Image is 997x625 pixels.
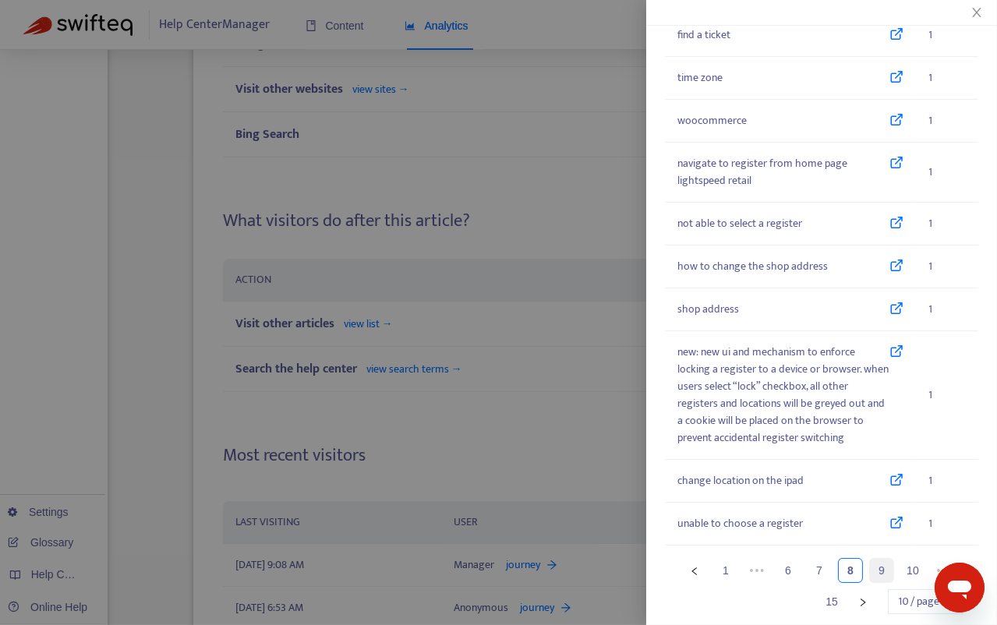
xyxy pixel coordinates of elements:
li: 9 [869,558,894,583]
li: 6 [776,558,801,583]
li: 10 [900,558,925,583]
td: 1 [916,143,978,203]
li: Next Page [850,589,875,614]
span: unable to choose a register [677,515,803,532]
a: 1 [714,559,737,582]
span: close [970,6,983,19]
a: 7 [808,559,831,582]
span: left [690,567,699,576]
td: 1 [916,245,978,288]
td: 1 [916,503,978,546]
li: Next 5 Pages [932,558,956,583]
span: ••• [932,558,956,583]
li: 1 [713,558,738,583]
span: shop address [677,301,739,318]
span: 10 / page [897,590,953,613]
li: 7 [807,558,832,583]
a: 15 [820,590,843,613]
span: ••• [744,558,769,583]
a: 10 [901,559,925,582]
li: Previous Page [682,558,707,583]
td: 1 [916,203,978,245]
span: navigate to register from home page lightspeed retail [677,155,889,189]
li: 8 [838,558,863,583]
span: right [858,598,868,607]
span: woocommerce [677,112,747,129]
span: time zone [677,69,723,87]
td: 1 [916,100,978,143]
span: not able to select a register [677,215,802,232]
td: 1 [916,331,978,460]
button: left [682,558,707,583]
button: Close [966,5,988,20]
span: change location on the ipad [677,472,804,489]
a: 6 [776,559,800,582]
td: 1 [916,57,978,100]
iframe: Button to launch messaging window [935,563,985,613]
span: how to change the shop address [677,258,828,275]
span: new: new ui and mechanism to enforce locking a register to a device or browser. when users select... [677,344,889,447]
td: 1 [916,460,978,503]
li: Previous 5 Pages [744,558,769,583]
button: right [850,589,875,614]
span: find a ticket [677,26,730,44]
td: 1 [916,288,978,331]
li: 15 [819,589,844,614]
a: 9 [870,559,893,582]
a: 8 [839,559,862,582]
td: 1 [916,14,978,57]
div: Page Size [888,589,963,614]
